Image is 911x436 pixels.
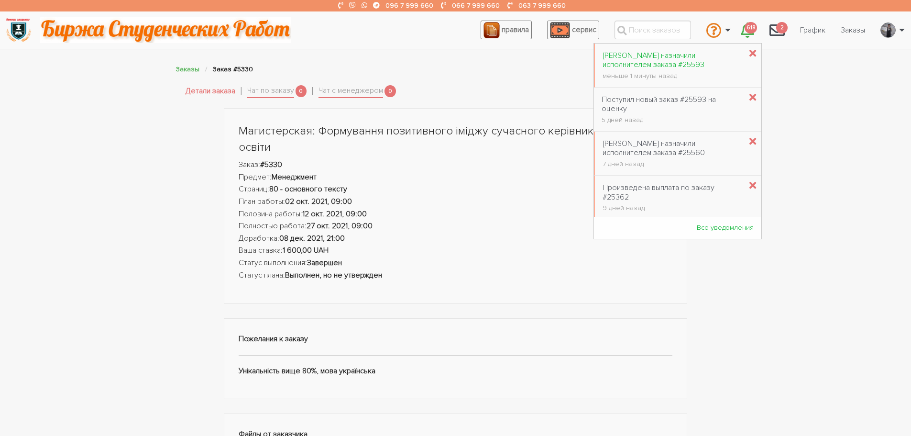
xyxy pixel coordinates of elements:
[5,17,32,43] img: logo-135dea9cf721667cc4ddb0c1795e3ba8b7f362e3d0c04e2cc90b931989920324.png
[594,90,749,129] a: Поступил новый заказ #25593 на оценку 5 дней назад
[603,161,742,168] div: 7 дней назад
[481,21,532,39] a: правила
[547,21,599,39] a: сервис
[603,205,742,212] div: 9 дней назад
[272,172,317,182] strong: Менеджмент
[239,269,673,282] li: Статус плана:
[833,21,873,39] a: Заказы
[279,234,345,243] strong: 08 дек. 2021, 21:00
[239,183,673,196] li: Страниц:
[762,17,792,43] a: 2
[239,257,673,269] li: Статус выполнения:
[603,73,742,79] div: меньше 1 минуты назад
[603,183,742,201] div: Произведена выплата по заказу #25362
[776,22,788,34] span: 2
[595,134,749,173] a: [PERSON_NAME] назначили исполнителем заказа #25560 7 дней назад
[385,1,433,10] a: 096 7 999 660
[239,159,673,171] li: Заказ:
[881,22,895,38] img: 20171208_160937.jpg
[283,246,329,255] strong: 1 600,00 UAH
[239,334,308,344] strong: Пожелания к заказу
[239,171,673,184] li: Предмет:
[602,95,742,113] div: Поступил новый заказ #25593 на оценку
[384,85,396,97] span: 0
[260,160,282,169] strong: #5330
[213,64,253,75] li: Заказ #5330
[285,270,382,280] strong: Выполнен, но не утвержден
[318,85,383,98] a: Чат с менеджером
[239,196,673,208] li: План работы:
[615,21,691,39] input: Поиск заказов
[40,17,291,43] img: motto-2ce64da2796df845c65ce8f9480b9c9d679903764b3ca6da4b6de107518df0fe.gif
[572,25,596,34] span: сервис
[239,220,673,233] li: Полностью работа:
[269,184,347,194] strong: 80 - основного тексту
[518,1,566,10] a: 063 7 999 660
[239,245,673,257] li: Ваша ставка:
[307,221,373,231] strong: 27 окт. 2021, 09:00
[186,85,235,98] a: Детали заказа
[595,178,749,217] a: Произведена выплата по заказу #25362 9 дней назад
[689,219,761,236] a: Все уведомления
[307,258,342,268] strong: Завершен
[296,85,307,97] span: 0
[745,22,757,34] span: 618
[452,1,500,10] a: 066 7 999 660
[550,22,570,38] img: play_icon-49f7f135c9dc9a03216cfdbccbe1e3994649169d890fb554cedf0eac35a01ba8.png
[502,25,529,34] span: правила
[176,65,199,73] a: Заказы
[302,209,367,219] strong: 12 окт. 2021, 09:00
[285,197,352,206] strong: 02 окт. 2021, 09:00
[239,233,673,245] li: Доработка:
[603,139,742,157] div: [PERSON_NAME] назначили исполнителем заказа #25560
[239,123,673,155] h1: Магистерская: Формування позитивного іміджу сучасного керівника закладу освіти
[595,46,749,85] a: [PERSON_NAME] назначили исполнителем заказа #25593 меньше 1 минуты назад
[483,22,500,38] img: agreement_icon-feca34a61ba7f3d1581b08bc946b2ec1ccb426f67415f344566775c155b7f62c.png
[602,117,742,123] div: 5 дней назад
[792,21,833,39] a: График
[224,318,688,399] div: Унікальність вище 80%, мова українська
[239,208,673,221] li: Половина работы:
[247,85,294,98] a: Чат по заказу
[603,51,742,69] div: [PERSON_NAME] назначили исполнителем заказа #25593
[733,17,762,43] a: 618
